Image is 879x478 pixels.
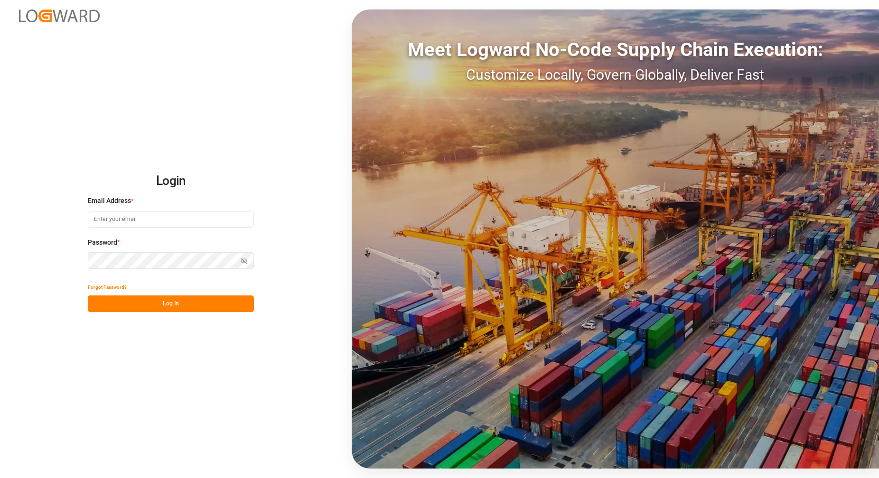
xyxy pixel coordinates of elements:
[88,196,131,206] span: Email Address
[352,64,879,85] div: Customize Locally, Govern Globally, Deliver Fast
[88,238,117,248] span: Password
[88,211,254,228] input: Enter your email
[19,9,100,22] img: Logward_new_orange.png
[88,279,127,295] button: Forgot Password?
[88,166,254,196] h2: Login
[352,36,879,64] div: Meet Logward No-Code Supply Chain Execution:
[88,295,254,312] button: Log In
